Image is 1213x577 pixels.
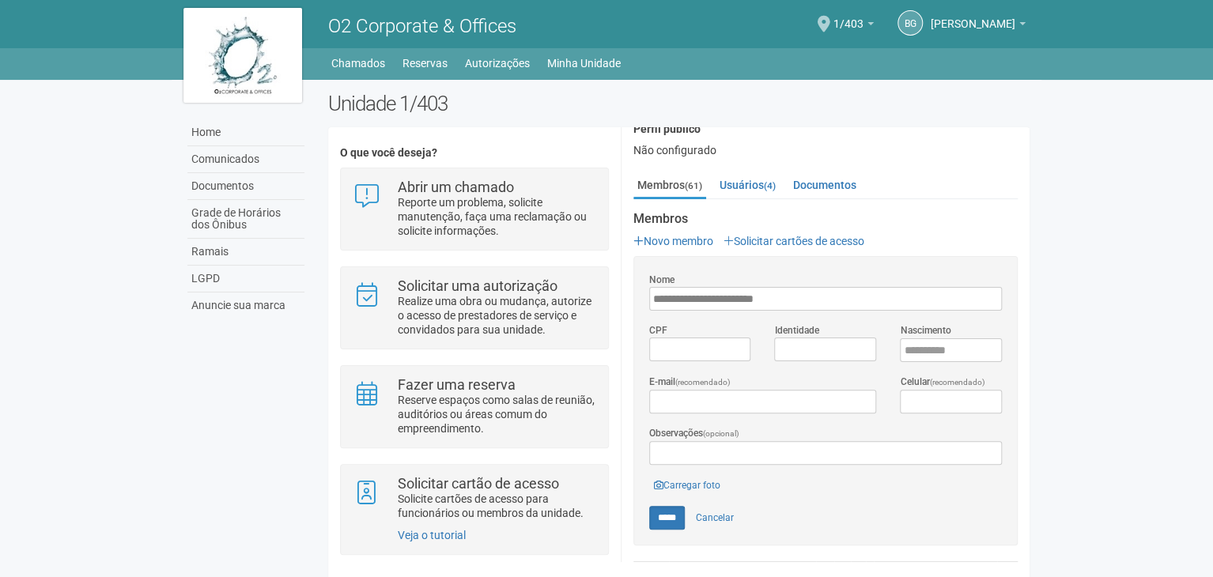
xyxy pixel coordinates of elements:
[398,475,559,492] strong: Solicitar cartão de acesso
[649,426,739,441] label: Observações
[187,173,304,200] a: Documentos
[633,123,1018,135] h4: Perfil público
[353,477,595,520] a: Solicitar cartão de acesso Solicite cartões de acesso para funcionários ou membros da unidade.
[398,277,557,294] strong: Solicitar uma autorização
[633,173,706,199] a: Membros(61)
[649,375,731,390] label: E-mail
[187,200,304,239] a: Grade de Horários dos Ônibus
[774,323,818,338] label: Identidade
[675,378,731,387] span: (recomendado)
[328,15,516,37] span: O2 Corporate & Offices
[340,147,608,159] h4: O que você deseja?
[353,279,595,337] a: Solicitar uma autorização Realize uma obra ou mudança, autorize o acesso de prestadores de serviç...
[353,378,595,436] a: Fazer uma reserva Reserve espaços como salas de reunião, auditórios ou áreas comum do empreendime...
[187,239,304,266] a: Ramais
[764,180,776,191] small: (4)
[833,20,874,32] a: 1/403
[724,235,864,247] a: Solicitar cartões de acesso
[687,506,743,530] a: Cancelar
[633,143,1018,157] div: Não configurado
[183,8,302,103] img: logo.jpg
[931,20,1026,32] a: [PERSON_NAME]
[187,146,304,173] a: Comunicados
[789,173,860,197] a: Documentos
[398,492,596,520] p: Solicite cartões de acesso para funcionários ou membros da unidade.
[328,92,1030,115] h2: Unidade 1/403
[633,212,1018,226] strong: Membros
[547,52,621,74] a: Minha Unidade
[331,52,385,74] a: Chamados
[649,477,725,494] a: Carregar foto
[633,235,713,247] a: Novo membro
[900,323,950,338] label: Nascimento
[685,180,702,191] small: (61)
[900,375,984,390] label: Celular
[353,180,595,238] a: Abrir um chamado Reporte um problema, solicite manutenção, faça uma reclamação ou solicite inform...
[398,529,466,541] a: Veja o tutorial
[649,323,667,338] label: CPF
[465,52,530,74] a: Autorizações
[931,2,1015,30] span: Bruna Garrido
[398,393,596,436] p: Reserve espaços como salas de reunião, auditórios ou áreas comum do empreendimento.
[398,179,514,195] strong: Abrir um chamado
[187,266,304,292] a: LGPD
[929,378,984,387] span: (recomendado)
[398,294,596,337] p: Realize uma obra ou mudança, autorize o acesso de prestadores de serviço e convidados para sua un...
[897,10,923,36] a: BG
[649,273,675,287] label: Nome
[398,376,516,393] strong: Fazer uma reserva
[716,173,780,197] a: Usuários(4)
[402,52,448,74] a: Reservas
[833,2,863,30] span: 1/403
[187,119,304,146] a: Home
[187,292,304,319] a: Anuncie sua marca
[398,195,596,238] p: Reporte um problema, solicite manutenção, faça uma reclamação ou solicite informações.
[703,429,739,438] span: (opcional)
